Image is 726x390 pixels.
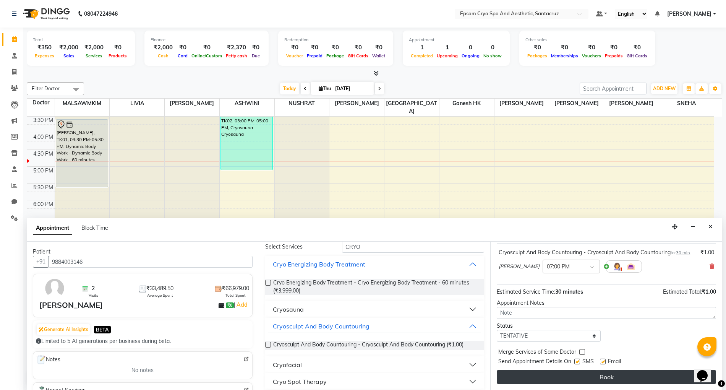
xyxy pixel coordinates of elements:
div: ₹0 [176,43,190,52]
span: | [234,300,249,309]
span: Cryo Energizing Body Treatment - Cryo Energizing Body Treatment - 60 minutes (₹3,999.00) [273,279,478,295]
span: ₹66,979.00 [222,284,249,292]
span: Upcoming [435,53,460,58]
div: Cryofacial [273,360,302,369]
div: ₹0 [107,43,129,52]
span: Voucher [284,53,305,58]
span: No notes [131,366,154,374]
div: Redemption [284,37,387,43]
small: for [671,250,690,255]
input: 2025-09-04 [333,83,371,94]
button: Cryosauna [268,302,481,316]
button: ADD NEW [651,83,677,94]
input: Search by service name [342,241,484,253]
div: Other sales [525,37,649,43]
div: Cryo Energizing Body Treatment [273,260,365,269]
span: Notes [36,355,60,365]
div: Appointment Notes [497,299,716,307]
div: Finance [151,37,263,43]
button: Cryofacial [268,358,481,372]
span: SMS [582,357,594,367]
div: ₹0 [305,43,324,52]
div: Cryo Spot Therapy [273,377,327,386]
button: Book [497,370,716,384]
span: Ongoing [460,53,481,58]
div: 3:30 PM [32,116,55,124]
button: +91 [33,256,49,268]
b: 08047224946 [84,3,118,24]
span: Prepaid [305,53,324,58]
div: ₹2,000 [81,43,107,52]
input: Search by Name/Mobile/Email/Code [49,256,253,268]
div: ₹0 [549,43,580,52]
span: Appointment [33,221,72,235]
div: [PERSON_NAME], TK01, 03:30 PM-05:30 PM, Dynamic Body Work - Dynamic Body Work - 60 minutes [56,120,108,187]
div: ₹0 [346,43,370,52]
span: Today [280,83,299,94]
button: Cryo Spot Therapy [268,375,481,388]
span: Packages [525,53,549,58]
span: [PERSON_NAME] [165,99,219,108]
span: Email [608,357,621,367]
span: Memberships [549,53,580,58]
button: Cryosculpt And Body Countouring [268,319,481,333]
span: NUSHRAT [275,99,329,108]
span: Completed [409,53,435,58]
div: 4:00 PM [32,133,55,141]
button: Close [705,221,716,233]
span: LIVIA [110,99,164,108]
span: Vouchers [580,53,603,58]
span: Estimated Total: [663,288,702,295]
span: Visits [89,292,98,298]
div: Select Services [259,243,336,251]
span: Filter Doctor [32,85,60,91]
div: Patient [33,248,253,256]
span: Services [84,53,104,58]
span: ₹33,489.50 [146,284,173,292]
div: ₹0 [580,43,603,52]
div: 0 [481,43,504,52]
div: ₹350 [33,43,56,52]
input: Search Appointment [580,83,647,94]
div: Cryosculpt And Body Countouring [273,322,369,331]
div: Cryosculpt And Body Countouring - Cryosculpt And Body Countouring [499,249,690,257]
div: ₹2,370 [224,43,249,52]
span: Gift Cards [346,53,370,58]
div: 1 [409,43,435,52]
span: Gift Cards [625,53,649,58]
div: [PERSON_NAME], TK02, 03:00 PM-05:00 PM, Cryosauna - Cryosauna [221,102,272,170]
span: Sales [62,53,76,58]
div: 5:00 PM [32,167,55,175]
span: Prepaids [603,53,625,58]
div: Doctor [27,99,55,107]
div: ₹1.00 [700,249,714,257]
div: ₹0 [324,43,346,52]
span: Send Appointment Details On [498,357,571,367]
a: Add [235,300,249,309]
span: SNEHA [659,99,714,108]
span: Merge Services of Same Doctor [498,348,576,357]
img: Hairdresser.png [613,262,622,271]
span: [GEOGRAPHIC_DATA] [384,99,439,116]
span: [PERSON_NAME] [329,99,384,108]
span: Estimated Service Time: [497,288,555,295]
div: ₹0 [603,43,625,52]
span: Due [250,53,262,58]
div: ₹2,000 [151,43,176,52]
span: ADD NEW [653,86,676,91]
div: ₹0 [525,43,549,52]
span: Average Spent [147,292,173,298]
span: Online/Custom [190,53,224,58]
span: BETA [94,326,111,333]
span: ₹1.00 [702,288,716,295]
span: Cryosculpt And Body Countouring - Cryosculpt And Body Countouring (₹1.00) [273,341,463,350]
div: 4:30 PM [32,150,55,158]
span: Thu [317,86,333,91]
span: Card [176,53,190,58]
div: [PERSON_NAME] [39,299,103,311]
span: [PERSON_NAME] [667,10,711,18]
div: ₹0 [625,43,649,52]
span: Wallet [370,53,387,58]
div: Total [33,37,129,43]
span: Package [324,53,346,58]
